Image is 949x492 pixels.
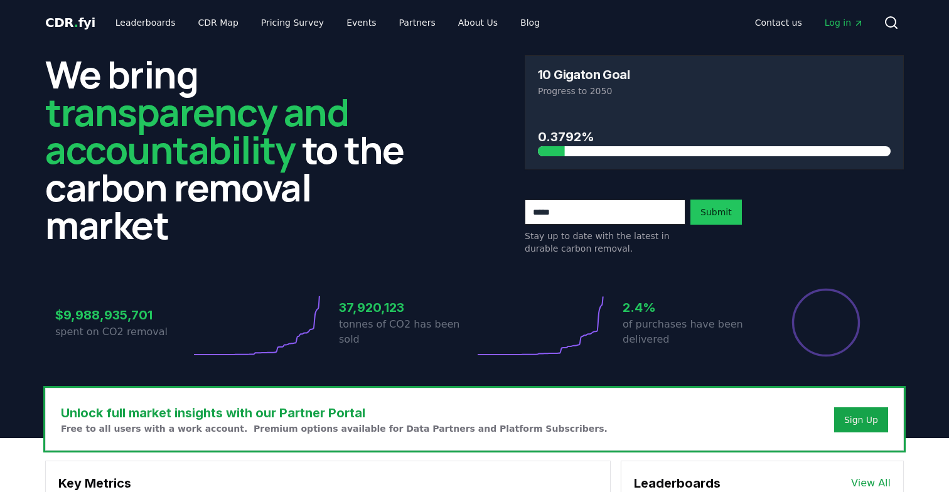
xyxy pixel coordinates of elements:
[55,324,191,340] p: spent on CO2 removal
[525,230,685,255] p: Stay up to date with the latest in durable carbon removal.
[538,68,630,81] h3: 10 Gigaton Goal
[745,11,812,34] a: Contact us
[623,317,758,347] p: of purchases have been delivered
[74,15,78,30] span: .
[791,287,861,358] div: Percentage of sales delivered
[510,11,550,34] a: Blog
[825,16,864,29] span: Log in
[815,11,874,34] a: Log in
[251,11,334,34] a: Pricing Survey
[339,317,474,347] p: tonnes of CO2 has been sold
[851,476,891,491] a: View All
[834,407,888,432] button: Sign Up
[623,298,758,317] h3: 2.4%
[55,306,191,324] h3: $9,988,935,701
[448,11,508,34] a: About Us
[61,422,608,435] p: Free to all users with a work account. Premium options available for Data Partners and Platform S...
[61,404,608,422] h3: Unlock full market insights with our Partner Portal
[336,11,386,34] a: Events
[538,85,891,97] p: Progress to 2050
[45,14,95,31] a: CDR.fyi
[45,55,424,243] h2: We bring to the carbon removal market
[105,11,186,34] a: Leaderboards
[538,127,891,146] h3: 0.3792%
[45,15,95,30] span: CDR fyi
[45,86,348,175] span: transparency and accountability
[339,298,474,317] h3: 37,920,123
[105,11,550,34] nav: Main
[188,11,249,34] a: CDR Map
[844,414,878,426] a: Sign Up
[690,200,742,225] button: Submit
[745,11,874,34] nav: Main
[389,11,446,34] a: Partners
